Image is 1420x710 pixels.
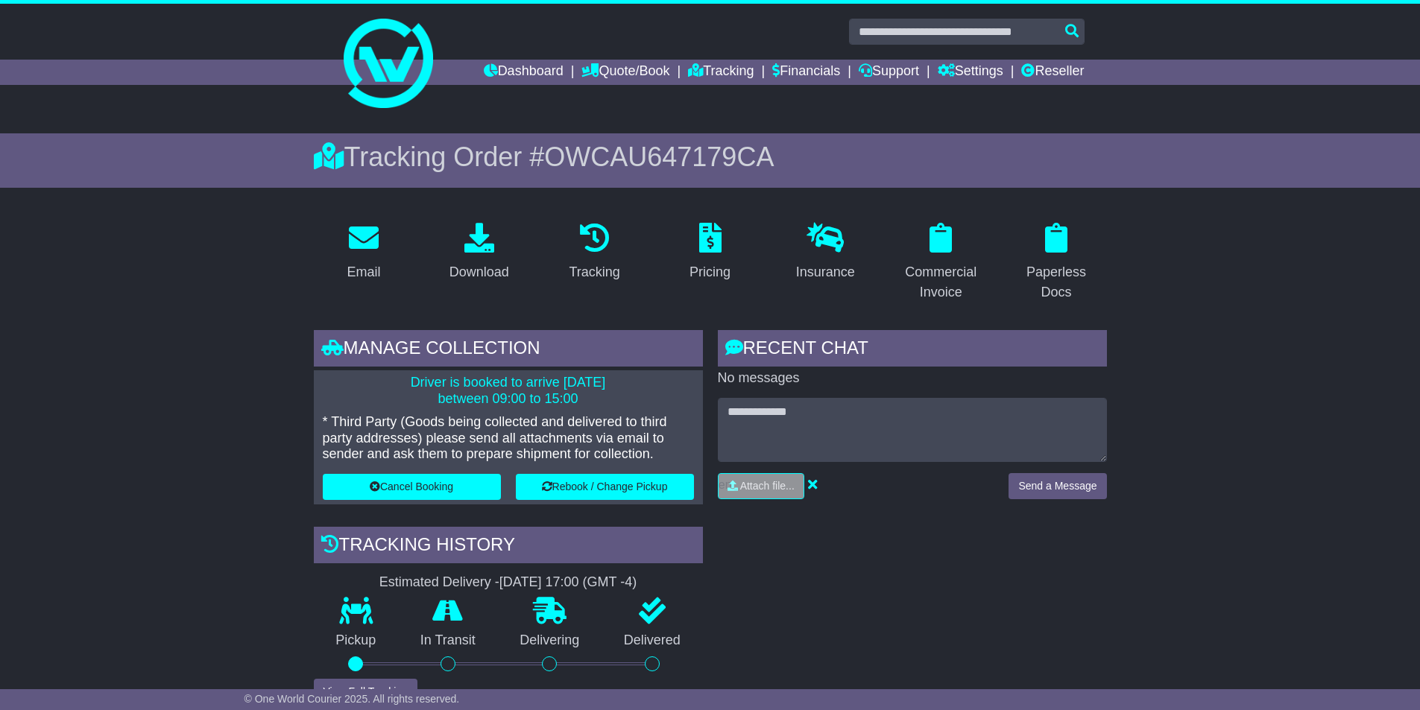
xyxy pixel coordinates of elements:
p: In Transit [398,633,498,649]
p: Driver is booked to arrive [DATE] between 09:00 to 15:00 [323,375,694,407]
a: Tracking [688,60,754,85]
a: Tracking [559,218,629,288]
span: OWCAU647179CA [544,142,774,172]
a: Email [337,218,390,288]
div: RECENT CHAT [718,330,1107,370]
a: Quote/Book [581,60,669,85]
p: Delivered [602,633,703,649]
div: Estimated Delivery - [314,574,703,591]
button: View Full Tracking [314,679,417,705]
div: Download [449,262,509,282]
p: Pickup [314,633,399,649]
div: Paperless Docs [1016,262,1097,302]
div: Commercial Invoice [900,262,982,302]
div: Pricing [690,262,730,282]
a: Financials [772,60,840,85]
button: Send a Message [1009,473,1106,499]
p: No messages [718,370,1107,387]
div: Manage collection [314,330,703,370]
p: Delivering [498,633,602,649]
a: Commercial Invoice [891,218,991,308]
a: Support [859,60,919,85]
a: Download [440,218,519,288]
div: Tracking [569,262,619,282]
div: Email [347,262,380,282]
a: Reseller [1021,60,1084,85]
p: * Third Party (Goods being collected and delivered to third party addresses) please send all atta... [323,414,694,463]
a: Insurance [786,218,865,288]
button: Rebook / Change Pickup [516,474,694,500]
span: © One World Courier 2025. All rights reserved. [244,693,460,705]
div: Insurance [796,262,855,282]
button: Cancel Booking [323,474,501,500]
div: Tracking Order # [314,141,1107,173]
a: Pricing [680,218,740,288]
a: Dashboard [484,60,564,85]
div: [DATE] 17:00 (GMT -4) [499,574,637,591]
div: Tracking history [314,527,703,567]
a: Settings [938,60,1003,85]
a: Paperless Docs [1006,218,1107,308]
